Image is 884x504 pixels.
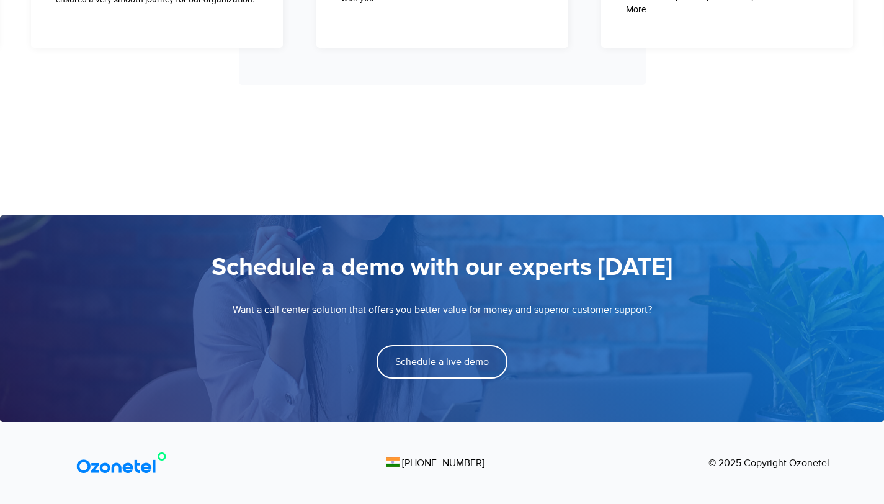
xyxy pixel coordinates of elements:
a: Schedule a live demo [377,345,507,379]
p: Want a call center solution that offers you better value for money and superior customer support? [61,302,824,317]
span: Schedule a live demo [395,357,489,367]
p: © 2025 Copyright Ozonetel [584,456,830,470]
h5: Schedule a demo with our experts [DATE] [61,253,824,282]
img: Logo.png [55,452,188,474]
a: [PHONE_NUMBER] [400,456,484,470]
span: [PHONE_NUMBER] [402,457,484,469]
